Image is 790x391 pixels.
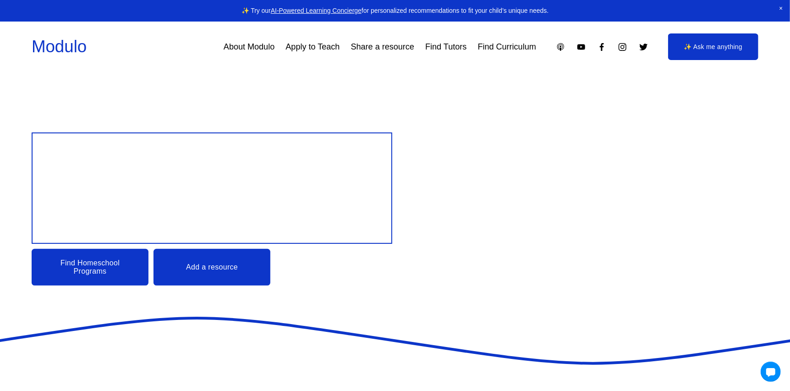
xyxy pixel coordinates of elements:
a: Twitter [639,42,648,52]
a: Find Tutors [425,39,466,55]
a: Apple Podcasts [556,42,565,52]
a: About Modulo [224,39,274,55]
a: Facebook [597,42,607,52]
a: YouTube [576,42,586,52]
a: Modulo [32,37,87,56]
a: AI-Powered Learning Concierge [271,7,362,14]
a: Instagram [618,42,627,52]
a: Find Homeschool Programs [32,249,148,285]
a: Find Curriculum [478,39,536,55]
a: ✨ Ask me anything [668,33,758,60]
a: Apply to Teach [285,39,340,55]
a: Share a resource [351,39,414,55]
a: Add a resource [154,249,270,285]
span: Design your child’s Education [44,146,353,230]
